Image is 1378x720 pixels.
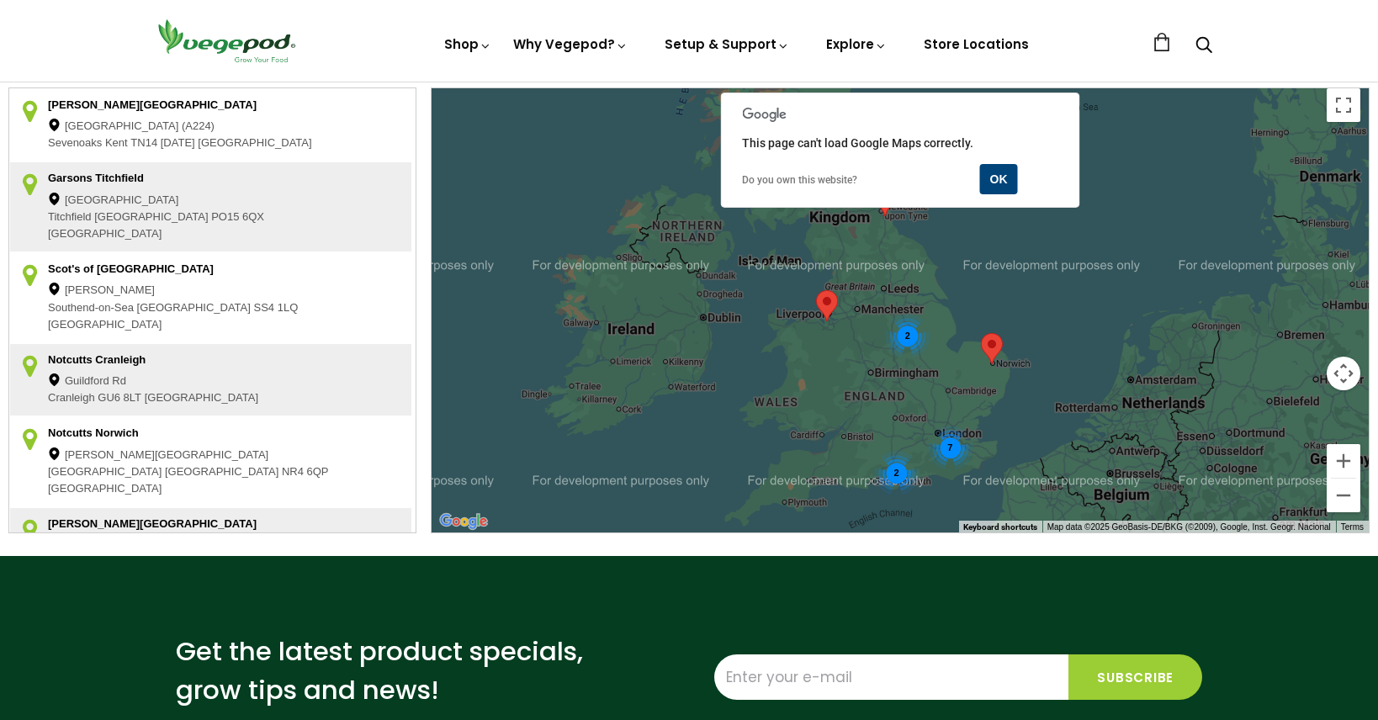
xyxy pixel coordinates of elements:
[1327,88,1360,122] button: Toggle fullscreen view
[254,300,299,317] span: SS4 1LQ
[48,352,335,369] div: Notcutts Cranleigh
[742,136,973,150] span: This page can't load Google Maps correctly.
[1327,479,1360,512] button: Zoom out
[48,426,335,442] div: Notcutts Norwich
[665,35,789,53] a: Setup & Support
[513,35,628,53] a: Why Vegepod?
[48,464,162,481] span: [GEOGRAPHIC_DATA]
[48,226,162,243] span: [GEOGRAPHIC_DATA]
[48,300,134,317] span: Southend-on-Sea
[714,654,1068,700] input: Enter your e-mail
[48,283,335,299] div: [PERSON_NAME]
[48,171,335,188] div: Garsons Titchfield
[282,464,329,481] span: NR4 6QP
[48,390,95,407] span: Cranleigh
[48,516,335,533] div: [PERSON_NAME][GEOGRAPHIC_DATA]
[176,632,596,710] p: Get the latest product specials, grow tips and news!
[151,17,302,65] img: Vegepod
[874,451,919,495] div: 2
[48,317,162,334] span: [GEOGRAPHIC_DATA]
[1341,522,1364,532] a: Terms
[165,464,278,481] span: [GEOGRAPHIC_DATA]
[48,481,162,498] span: [GEOGRAPHIC_DATA]
[444,35,491,53] a: Shop
[48,447,335,464] div: [PERSON_NAME][GEOGRAPHIC_DATA]
[94,209,208,226] span: [GEOGRAPHIC_DATA]
[885,314,930,358] div: 2
[1068,654,1202,700] input: Subscribe
[211,209,264,226] span: PO15 6QX
[928,425,973,469] div: 7
[48,98,335,114] div: [PERSON_NAME][GEOGRAPHIC_DATA]
[436,511,491,532] a: Open this area in Google Maps (opens a new window)
[98,390,141,407] span: GU6 8LT
[48,119,335,135] div: [GEOGRAPHIC_DATA] (A224)
[48,135,102,152] span: Sevenoaks
[137,300,251,317] span: [GEOGRAPHIC_DATA]
[742,174,857,186] a: Do you own this website?
[1195,38,1212,56] a: Search
[1327,357,1360,390] button: Map camera controls
[198,135,311,152] span: [GEOGRAPHIC_DATA]
[48,209,92,226] span: Titchfield
[145,390,258,407] span: [GEOGRAPHIC_DATA]
[1327,444,1360,478] button: Zoom in
[48,373,335,390] div: Guildford Rd
[130,135,194,152] span: TN14 [DATE]
[1047,522,1331,532] span: Map data ©2025 GeoBasis-DE/BKG (©2009), Google, Inst. Geogr. Nacional
[980,164,1018,194] button: OK
[924,35,1029,53] a: Store Locations
[436,511,491,532] img: Google
[105,135,128,152] span: Kent
[48,262,335,278] div: Scot's of [GEOGRAPHIC_DATA]
[826,35,887,53] a: Explore
[48,193,335,209] div: [GEOGRAPHIC_DATA]
[963,521,1037,533] button: Keyboard shortcuts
